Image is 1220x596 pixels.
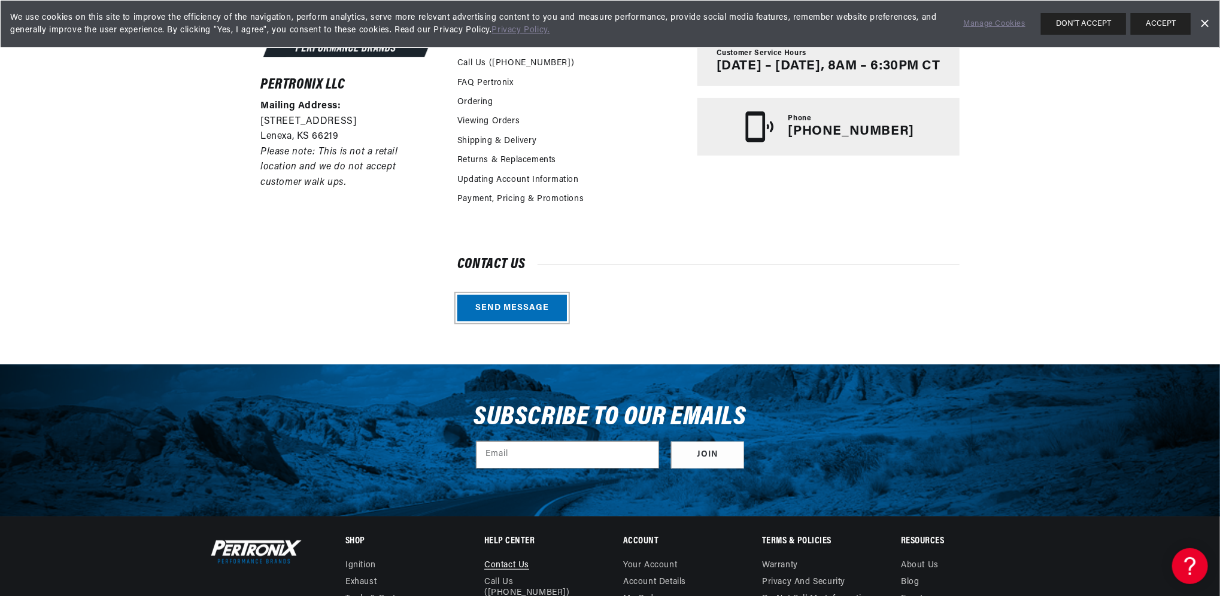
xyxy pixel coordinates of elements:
a: FAQ Pertronix [457,77,514,90]
button: Subscribe [671,442,744,469]
a: Payment, Pricing & Promotions [457,193,584,206]
span: We use cookies on this site to improve the efficiency of the navigation, perform analytics, serve... [10,11,947,37]
span: Customer Service Hours [717,48,806,59]
a: Ignition [345,560,376,574]
a: Viewing Orders [457,115,520,128]
strong: Mailing Address: [260,101,341,111]
a: Phone [PHONE_NUMBER] [697,98,960,156]
a: About Us [901,560,939,574]
p: [DATE] – [DATE], 8AM – 6:30PM CT [717,59,940,74]
h2: Contact us [457,259,960,270]
button: ACCEPT [1131,13,1191,35]
a: Send message [457,295,567,322]
a: Dismiss Banner [1195,15,1213,33]
h3: Subscribe to our emails [474,406,746,429]
input: Email [477,442,658,468]
a: Account details [623,574,686,591]
a: Ordering [457,96,493,109]
a: Manage Cookies [964,18,1025,31]
a: Privacy and Security [762,574,845,591]
a: Call Us ([PHONE_NUMBER]) [457,57,574,70]
a: Exhaust [345,574,377,591]
p: [STREET_ADDRESS] [260,114,435,130]
p: Lenexa, KS 66219 [260,129,435,145]
a: Updating Account Information [457,174,579,187]
em: Please note: This is not a retail location and we do not accept customer walk ups. [260,147,398,187]
span: Phone [788,114,812,124]
a: Your account [623,560,677,574]
a: Blog [901,574,919,591]
a: Returns & Replacements [457,154,556,167]
h6: Pertronix LLC [260,79,435,91]
a: Warranty [762,560,798,574]
a: Contact us [484,560,529,574]
p: [PHONE_NUMBER] [788,124,914,139]
a: Privacy Policy. [492,26,550,35]
a: Shipping & Delivery [457,135,536,148]
img: Pertronix [207,537,302,566]
button: DON'T ACCEPT [1041,13,1126,35]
